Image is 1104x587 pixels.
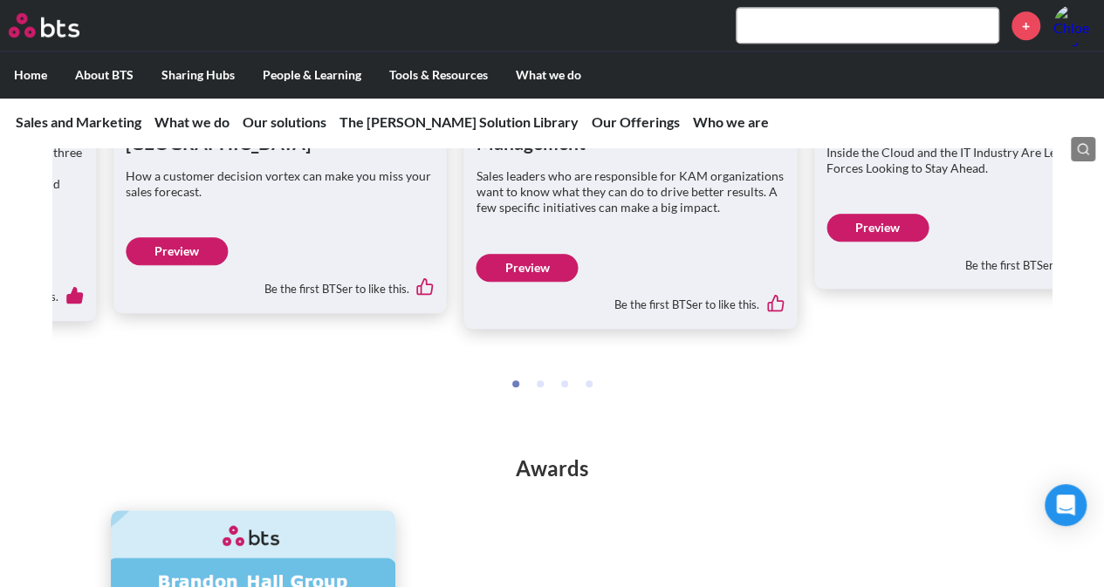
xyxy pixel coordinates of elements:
a: Preview [826,214,929,242]
a: Preview [477,254,579,282]
a: Profile [1053,4,1095,46]
a: Go home [9,13,112,38]
a: Our Offerings [592,113,680,130]
a: Preview [126,237,228,265]
a: Sales and Marketing [16,113,141,130]
p: Sales leaders who are responsible for KAM organizations want to know what they can do to drive be... [477,168,785,216]
img: BTS Logo [9,13,79,38]
div: Open Intercom Messenger [1045,484,1087,526]
label: About BTS [61,52,147,98]
a: + [1011,11,1040,40]
label: Sharing Hubs [147,52,249,98]
div: Be the first BTSer to like this. [126,265,435,300]
a: What we do [154,113,230,130]
img: Chloe Andersen [1053,4,1095,46]
a: Our solutions [243,113,326,130]
label: People & Learning [249,52,375,98]
div: Be the first BTSer to like this. [477,282,785,317]
label: Tools & Resources [375,52,502,98]
p: How a customer decision vortex can make you miss your sales forecast. [126,168,435,200]
a: Who we are [693,113,769,130]
label: What we do [502,52,595,98]
a: The [PERSON_NAME] Solution Library [339,113,579,130]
